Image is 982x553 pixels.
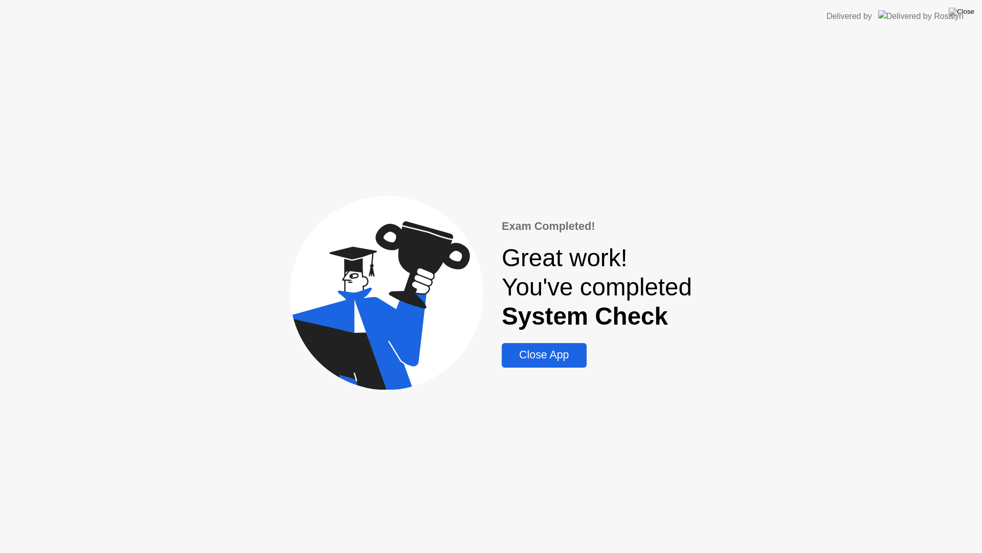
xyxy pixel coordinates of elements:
[827,10,872,23] div: Delivered by
[502,343,586,368] button: Close App
[505,349,583,361] div: Close App
[949,8,974,16] img: Close
[502,218,692,235] div: Exam Completed!
[502,243,692,331] div: Great work! You've completed
[502,303,668,330] b: System Check
[878,10,964,22] img: Delivered by Rosalyn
